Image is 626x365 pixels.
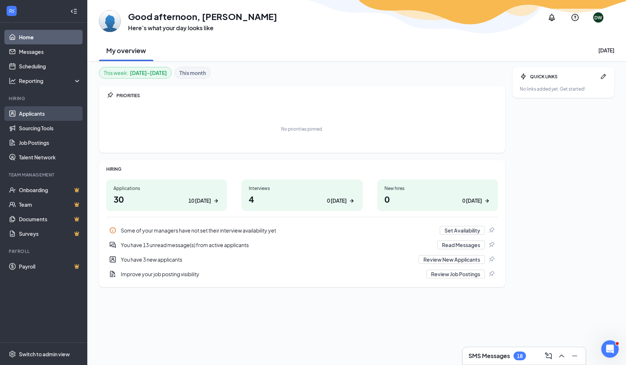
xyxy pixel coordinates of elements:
[601,340,619,358] iframe: Intercom live chat
[249,193,355,205] h1: 4
[128,24,277,32] h3: Here’s what your day looks like
[106,223,498,238] div: Some of your managers have not set their interview availability yet
[113,185,220,191] div: Applications
[483,197,491,205] svg: ArrowRight
[488,227,495,234] svg: Pin
[19,350,70,358] div: Switch to admin view
[595,15,602,21] div: DW
[530,74,597,80] div: QUICK LINKS
[130,69,167,77] b: [DATE] - [DATE]
[121,270,422,278] div: Improve your job posting visibility
[520,86,607,92] div: No links added yet. Get started!
[547,13,556,22] svg: Notifications
[121,256,414,263] div: You have 3 new applicants
[121,227,435,234] div: Some of your managers have not set their interview availability yet
[557,352,566,360] svg: ChevronUp
[9,95,80,102] div: Hiring
[281,126,323,132] div: No priorities pinned.
[19,106,81,121] a: Applicants
[419,255,485,264] button: Review New Applicants
[19,183,81,197] a: OnboardingCrown
[488,270,495,278] svg: Pin
[9,248,80,254] div: Payroll
[106,252,498,267] div: You have 3 new applicants
[99,10,121,32] img: Diane Whitley
[570,352,579,360] svg: Minimize
[19,197,81,212] a: TeamCrown
[109,256,116,263] svg: UserEntity
[384,193,491,205] h1: 0
[106,252,498,267] a: UserEntityYou have 3 new applicantsReview New ApplicantsPin
[106,238,498,252] div: You have 13 unread message(s) from active applicants
[106,267,498,281] div: Improve your job posting visibility
[19,30,81,44] a: Home
[109,241,116,249] svg: DoubleChatActive
[106,238,498,252] a: DoubleChatActiveYou have 13 unread message(s) from active applicantsRead MessagesPin
[106,223,498,238] a: InfoSome of your managers have not set their interview availability yetSet AvailabilityPin
[462,197,482,205] div: 0 [DATE]
[488,256,495,263] svg: Pin
[377,179,498,211] a: New hires00 [DATE]ArrowRight
[109,270,116,278] svg: DocumentAdd
[109,227,116,234] svg: Info
[542,350,554,362] button: ComposeMessage
[544,352,553,360] svg: ComposeMessage
[520,73,527,80] svg: Bolt
[19,212,81,226] a: DocumentsCrown
[468,352,510,360] h3: SMS Messages
[179,69,206,77] b: This month
[19,135,81,150] a: Job Postings
[568,350,580,362] button: Minimize
[600,73,607,80] svg: Pen
[9,172,80,178] div: Team Management
[571,13,579,22] svg: QuestionInfo
[107,46,146,55] h2: My overview
[128,10,277,23] h1: Good afternoon, [PERSON_NAME]
[9,350,16,358] svg: Settings
[348,197,355,205] svg: ArrowRight
[384,185,491,191] div: New hires
[106,267,498,281] a: DocumentAddImprove your job posting visibilityReview Job PostingsPin
[19,121,81,135] a: Sourcing Tools
[106,179,227,211] a: Applications3010 [DATE]ArrowRight
[212,197,220,205] svg: ArrowRight
[440,226,485,235] button: Set Availability
[70,8,77,15] svg: Collapse
[188,197,211,205] div: 10 [DATE]
[249,185,355,191] div: Interviews
[121,241,433,249] div: You have 13 unread message(s) from active applicants
[19,44,81,59] a: Messages
[106,92,113,99] svg: Pin
[19,59,81,74] a: Scheduling
[19,150,81,164] a: Talent Network
[437,241,485,249] button: Read Messages
[242,179,362,211] a: Interviews40 [DATE]ArrowRight
[488,241,495,249] svg: Pin
[555,350,567,362] button: ChevronUp
[116,92,498,99] div: PRIORITIES
[517,353,523,359] div: 18
[113,193,220,205] h1: 30
[19,226,81,241] a: SurveysCrown
[598,47,614,54] div: [DATE]
[104,69,167,77] div: This week :
[19,77,81,84] div: Reporting
[327,197,347,205] div: 0 [DATE]
[19,259,81,274] a: PayrollCrown
[106,166,498,172] div: HIRING
[8,7,15,15] svg: WorkstreamLogo
[9,77,16,84] svg: Analysis
[426,270,485,278] button: Review Job Postings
